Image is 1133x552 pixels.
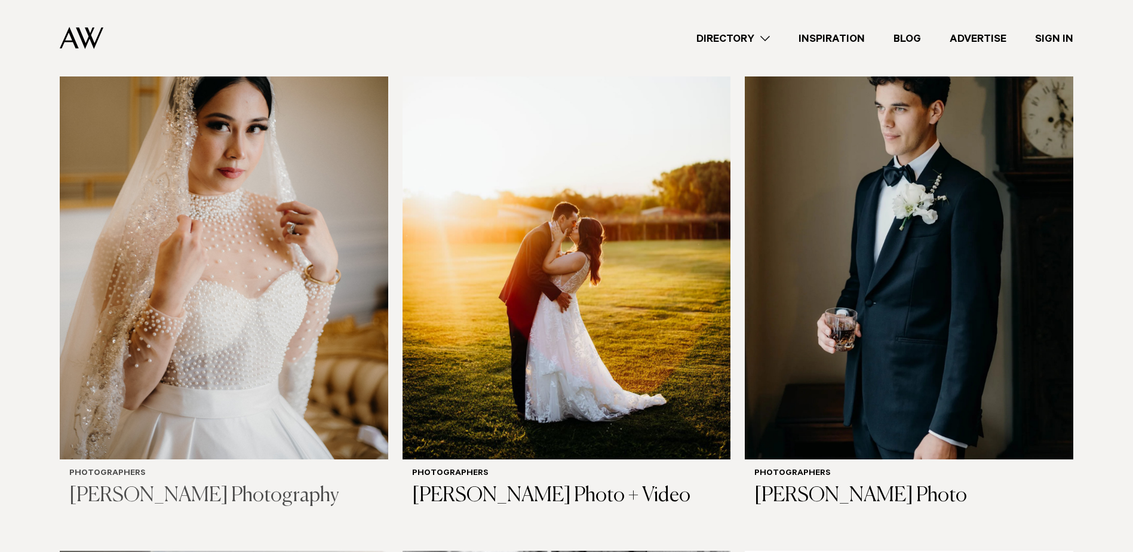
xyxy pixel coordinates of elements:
h3: [PERSON_NAME] Photography [69,484,379,508]
a: Advertise [935,30,1021,47]
a: Blog [879,30,935,47]
a: Auckland Weddings Photographers | Rhea Rodrigues Photography Photographers [PERSON_NAME] Photography [60,19,388,517]
h6: Photographers [412,469,721,479]
h6: Photographers [754,469,1064,479]
h6: Photographers [69,469,379,479]
a: Auckland Weddings Photographers | Ryan Watts Photo Photographers [PERSON_NAME] Photo [745,19,1073,517]
h3: [PERSON_NAME] Photo + Video [412,484,721,508]
a: Directory [682,30,784,47]
a: Sign In [1021,30,1088,47]
a: Inspiration [784,30,879,47]
a: Auckland Weddings Photographers | Kiri Marsters Photo + Video Photographers [PERSON_NAME] Photo +... [403,19,731,517]
img: Auckland Weddings Photographers | Ryan Watts Photo [745,19,1073,459]
img: Auckland Weddings Photographers | Rhea Rodrigues Photography [60,19,388,459]
img: Auckland Weddings Logo [60,27,103,49]
h3: [PERSON_NAME] Photo [754,484,1064,508]
img: Auckland Weddings Photographers | Kiri Marsters Photo + Video [403,19,731,459]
